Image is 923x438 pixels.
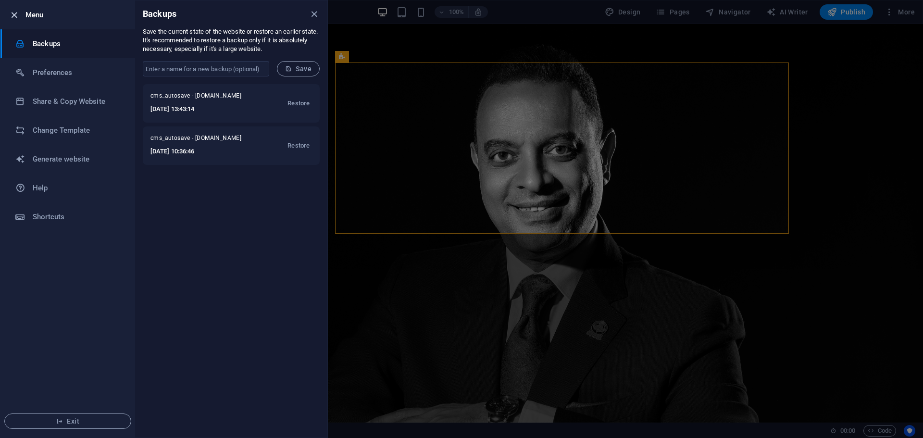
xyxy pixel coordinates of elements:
[277,61,320,76] button: Save
[143,8,176,20] h6: Backups
[0,174,135,202] a: Help
[285,134,312,157] button: Restore
[143,61,269,76] input: Enter a name for a new backup (optional)
[150,92,254,103] span: cms_autosave - [DOMAIN_NAME]
[308,8,320,20] button: close
[150,103,254,115] h6: [DATE] 13:43:14
[12,417,123,425] span: Exit
[150,134,254,146] span: cms_autosave - [DOMAIN_NAME]
[33,153,122,165] h6: Generate website
[33,38,122,50] h6: Backups
[285,92,312,115] button: Restore
[143,27,320,53] p: Save the current state of the website or restore an earlier state. It's recommended to restore a ...
[33,125,122,136] h6: Change Template
[287,140,310,151] span: Restore
[33,67,122,78] h6: Preferences
[285,65,312,73] span: Save
[33,182,122,194] h6: Help
[33,96,122,107] h6: Share & Copy Website
[25,9,127,21] h6: Menu
[150,146,254,157] h6: [DATE] 10:36:46
[33,211,122,223] h6: Shortcuts
[287,98,310,109] span: Restore
[4,413,131,429] button: Exit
